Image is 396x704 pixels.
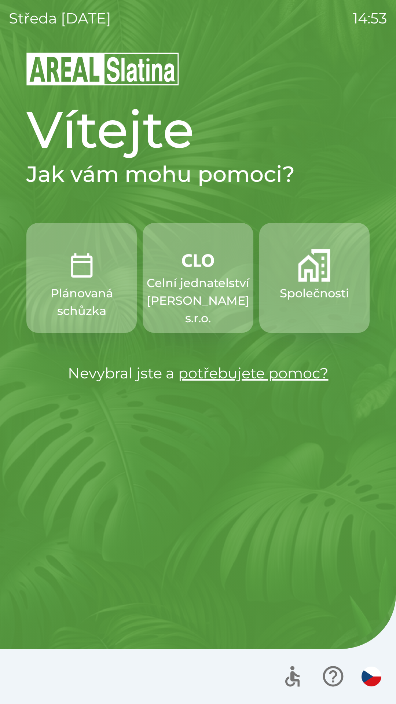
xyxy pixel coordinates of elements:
button: Celní jednatelství [PERSON_NAME] s.r.o. [143,223,253,333]
p: 14:53 [353,7,387,29]
p: Nevybral jste a [26,362,370,384]
button: Společnosti [259,223,370,333]
h2: Jak vám mohu pomoci? [26,161,370,188]
img: cs flag [362,667,381,686]
p: Celní jednatelství [PERSON_NAME] s.r.o. [147,274,249,327]
p: Společnosti [280,285,349,302]
button: Plánovaná schůzka [26,223,137,333]
a: potřebujete pomoc? [178,364,329,382]
img: 0ea463ad-1074-4378-bee6-aa7a2f5b9440.png [66,249,98,282]
p: středa [DATE] [9,7,111,29]
img: 58b4041c-2a13-40f9-aad2-b58ace873f8c.png [298,249,330,282]
p: Plánovaná schůzka [44,285,119,320]
img: Logo [26,51,370,87]
h1: Vítejte [26,98,370,161]
img: 889875ac-0dea-4846-af73-0927569c3e97.png [182,249,214,271]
